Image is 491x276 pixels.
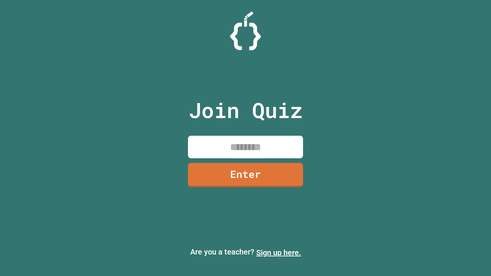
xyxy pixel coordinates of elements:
p: Are you a teacher? [6,246,485,258]
p: Join Quiz [189,94,303,126]
img: Logo.svg [230,11,261,50]
iframe: chat widget [427,212,483,245]
iframe: chat widget [459,245,483,268]
a: Sign up here. [256,248,301,257]
a: Enter [188,163,303,187]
